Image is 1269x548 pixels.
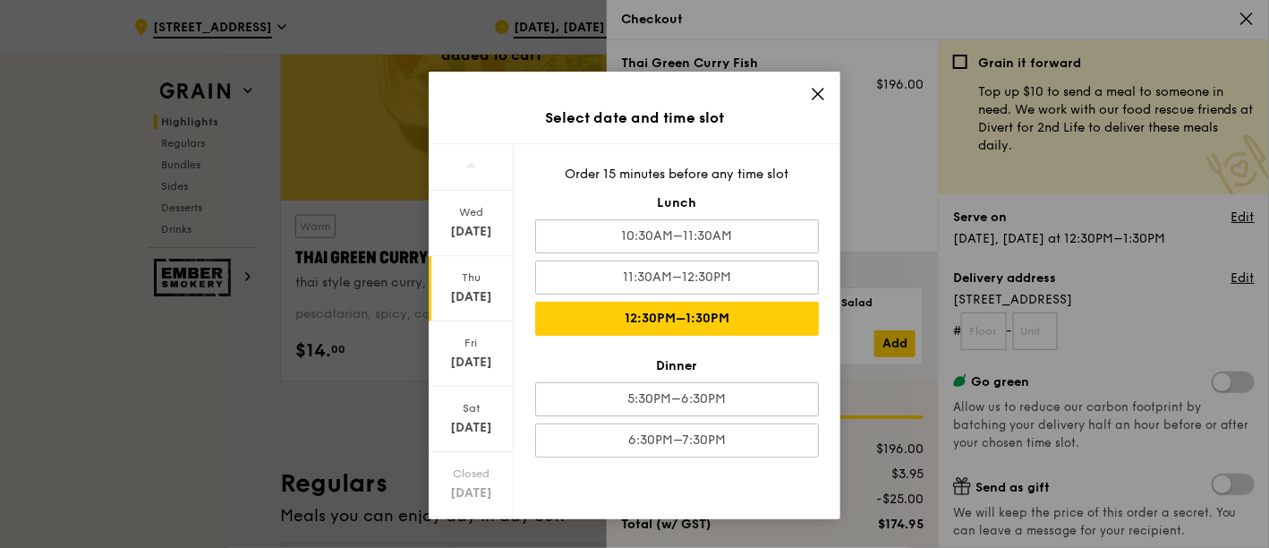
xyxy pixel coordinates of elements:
[535,424,819,458] div: 6:30PM–7:30PM
[535,166,819,184] div: Order 15 minutes before any time slot
[535,382,819,416] div: 5:30PM–6:30PM
[535,261,819,295] div: 11:30AM–12:30PM
[535,357,819,375] div: Dinner
[535,302,819,336] div: 12:30PM–1:30PM
[535,194,819,212] div: Lunch
[429,107,840,129] div: Select date and time slot
[535,219,819,253] div: 10:30AM–11:30AM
